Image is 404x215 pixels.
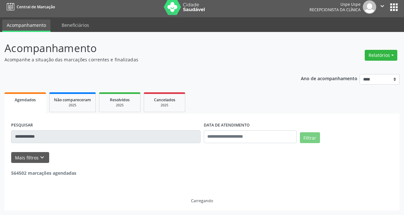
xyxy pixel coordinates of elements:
[379,3,386,10] i: 
[57,19,94,31] a: Beneficiários
[154,97,175,103] span: Cancelados
[11,120,33,130] label: PESQUISAR
[363,0,376,14] img: img
[4,40,281,56] p: Acompanhamento
[309,7,361,12] span: Recepcionista da clínica
[17,4,55,10] span: Central de Marcação
[11,170,76,176] strong: 564502 marcações agendadas
[4,56,281,63] p: Acompanhe a situação das marcações correntes e finalizadas
[376,0,388,14] button: 
[104,103,136,108] div: 2025
[110,97,130,103] span: Resolvidos
[2,19,50,32] a: Acompanhamento
[11,152,49,163] button: Mais filtroskeyboard_arrow_down
[365,50,397,61] button: Relatórios
[39,154,46,161] i: keyboard_arrow_down
[204,120,250,130] label: DATA DE ATENDIMENTO
[4,2,55,12] a: Central de Marcação
[309,2,361,7] div: Uspe Uspe
[300,132,320,143] button: Filtrar
[54,103,91,108] div: 2025
[388,2,400,13] button: apps
[15,97,36,103] span: Agendados
[301,74,357,82] p: Ano de acompanhamento
[149,103,180,108] div: 2025
[191,198,213,203] div: Carregando
[54,97,91,103] span: Não compareceram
